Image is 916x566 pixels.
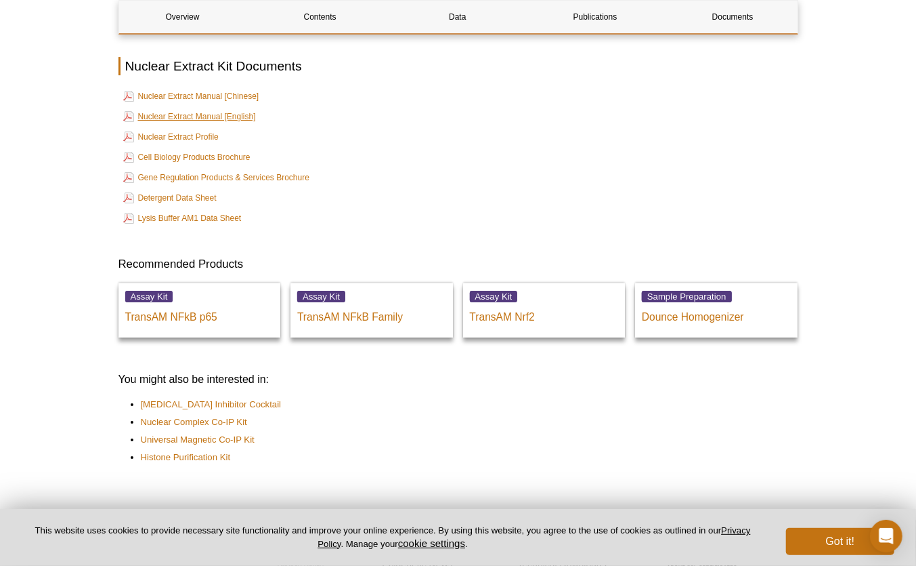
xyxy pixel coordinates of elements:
[257,1,384,33] a: Contents
[470,291,518,302] span: Assay Kit
[118,256,798,272] h3: Recommended Products
[141,451,231,464] a: Histone Purification Kit
[398,538,465,549] button: cookie settings
[118,283,281,338] a: Assay Kit TransAM NFkB p65
[123,149,250,165] a: Cell Biology Products Brochure
[786,528,894,555] button: Got it!
[118,57,798,75] h2: Nuclear Extract Kit Documents
[318,525,750,548] a: Privacy Policy
[870,520,902,552] div: Open Intercom Messenger
[119,1,246,33] a: Overview
[531,1,659,33] a: Publications
[470,304,619,324] p: TransAM Nrf2
[463,283,626,338] a: Assay Kit TransAM Nrf2
[635,283,798,338] a: Sample Preparation Dounce Homogenizer
[642,304,791,324] p: Dounce Homogenizer
[290,283,453,338] a: Assay Kit TransAM NFkB Family
[642,291,732,302] span: Sample Preparation
[123,190,217,206] a: Detergent Data Sheet
[141,398,282,411] a: [MEDICAL_DATA] Inhibitor Cocktail
[118,371,798,388] h3: You might also be interested in:
[141,433,255,447] a: Universal Magnetic Co-IP Kit
[394,1,521,33] a: Data
[123,169,309,186] a: Gene Regulation Products & Services Brochure
[125,304,274,324] p: TransAM NFkB p65
[123,210,242,226] a: Lysis Buffer AM1 Data Sheet
[297,291,345,302] span: Assay Kit
[669,1,796,33] a: Documents
[141,416,247,429] a: Nuclear Complex Co-IP Kit
[22,525,764,550] p: This website uses cookies to provide necessary site functionality and improve your online experie...
[297,304,446,324] p: TransAM NFkB Family
[123,88,259,104] a: Nuclear Extract Manual [Chinese]
[123,129,219,145] a: Nuclear Extract Profile
[125,291,173,302] span: Assay Kit
[123,108,256,125] a: Nuclear Extract Manual [English]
